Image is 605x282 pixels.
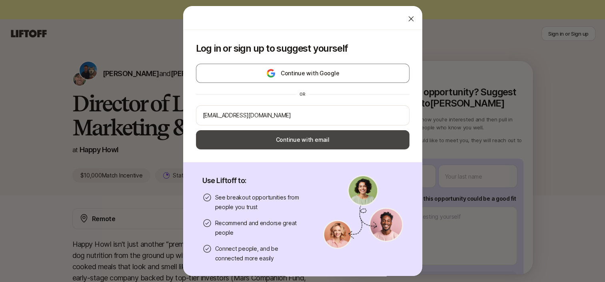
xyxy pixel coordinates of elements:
[266,68,276,78] img: google-logo
[202,175,304,186] p: Use Liftoff to:
[196,130,409,149] button: Continue with email
[215,218,304,238] p: Recommend and endorse great people
[196,64,409,83] button: Continue with Google
[215,193,304,212] p: See breakout opportunities from people you trust
[296,91,309,97] div: or
[196,43,409,54] p: Log in or sign up to suggest yourself
[203,111,403,120] input: Your personal email address
[215,244,304,263] p: Connect people, and be connected more easily
[323,175,403,249] img: signup-banner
